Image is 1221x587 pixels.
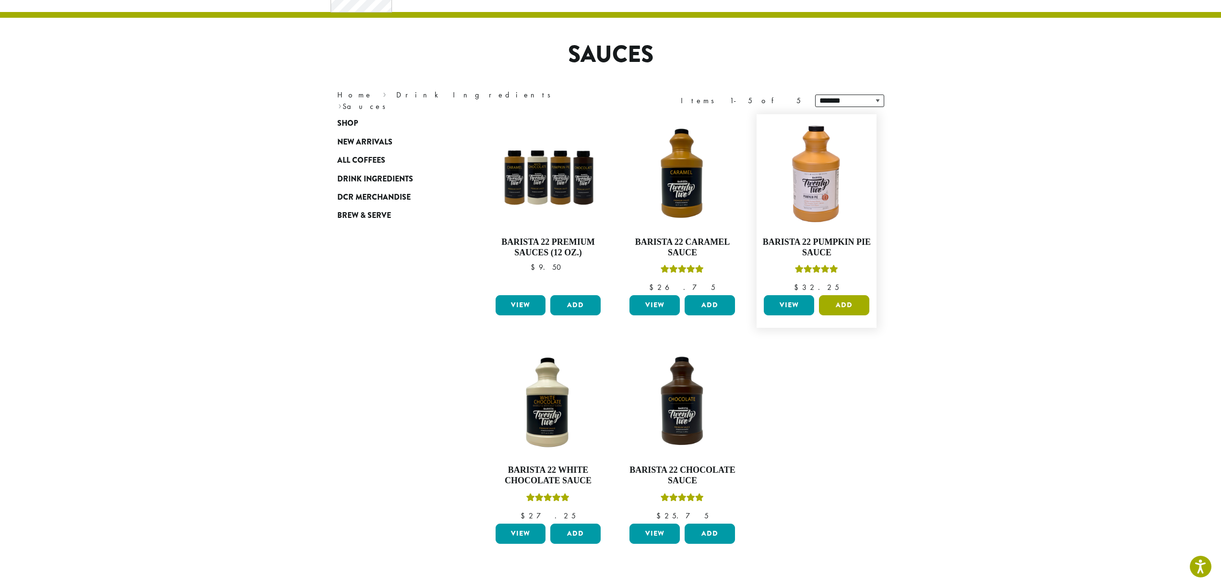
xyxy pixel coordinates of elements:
span: DCR Merchandise [337,192,411,204]
a: DCR Merchandise [337,188,452,206]
button: Add [550,524,601,544]
div: Rated 5.00 out of 5 [795,264,838,278]
span: New Arrivals [337,136,392,148]
a: View [496,524,546,544]
a: Brew & Serve [337,206,452,225]
span: $ [794,282,802,292]
span: $ [531,262,539,272]
button: Add [550,295,601,315]
bdi: 27.25 [521,511,576,521]
a: View [629,524,680,544]
img: B22SauceSqueeze_All-300x300.png [493,119,603,229]
h4: Barista 22 Caramel Sauce [627,237,737,258]
button: Add [819,295,869,315]
bdi: 26.75 [649,282,715,292]
span: Brew & Serve [337,210,391,222]
span: $ [521,511,529,521]
span: All Coffees [337,155,385,167]
h4: Barista 22 Pumpkin Pie Sauce [761,237,872,258]
a: View [496,295,546,315]
a: All Coffees [337,151,452,169]
a: Barista 22 Pumpkin Pie SauceRated 5.00 out of 5 $32.25 [761,119,872,291]
span: › [338,97,342,112]
a: Shop [337,114,452,132]
h4: Barista 22 Premium Sauces (12 oz.) [493,237,604,258]
a: Drink Ingredients [396,90,557,100]
bdi: 9.50 [531,262,566,272]
nav: Breadcrumb [337,89,596,112]
a: Home [337,90,373,100]
span: › [383,86,386,101]
h1: Sauces [330,41,891,69]
a: New Arrivals [337,133,452,151]
h4: Barista 22 White Chocolate Sauce [493,465,604,486]
bdi: 32.25 [794,282,839,292]
div: Rated 5.00 out of 5 [526,492,569,506]
a: View [629,295,680,315]
bdi: 25.75 [656,511,709,521]
span: $ [656,511,664,521]
a: Barista 22 White Chocolate SauceRated 5.00 out of 5 $27.25 [493,347,604,519]
img: B22-White-Choclate-Sauce_Stock-1-e1712177177476.png [493,347,603,457]
div: Rated 5.00 out of 5 [661,264,704,278]
img: B22-Caramel-Sauce_Stock-e1709240861679.png [627,119,737,229]
button: Add [685,295,735,315]
span: Shop [337,118,358,130]
div: Rated 5.00 out of 5 [661,492,704,506]
span: $ [649,282,657,292]
img: DP3239.64-oz.01.default.png [761,119,872,229]
h4: Barista 22 Chocolate Sauce [627,465,737,486]
img: B22-Chocolate-Sauce_Stock-e1709240938998.png [627,347,737,457]
button: Add [685,524,735,544]
a: Barista 22 Chocolate SauceRated 5.00 out of 5 $25.75 [627,347,737,519]
div: Items 1-5 of 5 [681,95,801,107]
a: Barista 22 Premium Sauces (12 oz.) $9.50 [493,119,604,291]
a: Drink Ingredients [337,169,452,188]
a: Barista 22 Caramel SauceRated 5.00 out of 5 $26.75 [627,119,737,291]
a: View [764,295,814,315]
span: Drink Ingredients [337,173,413,185]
